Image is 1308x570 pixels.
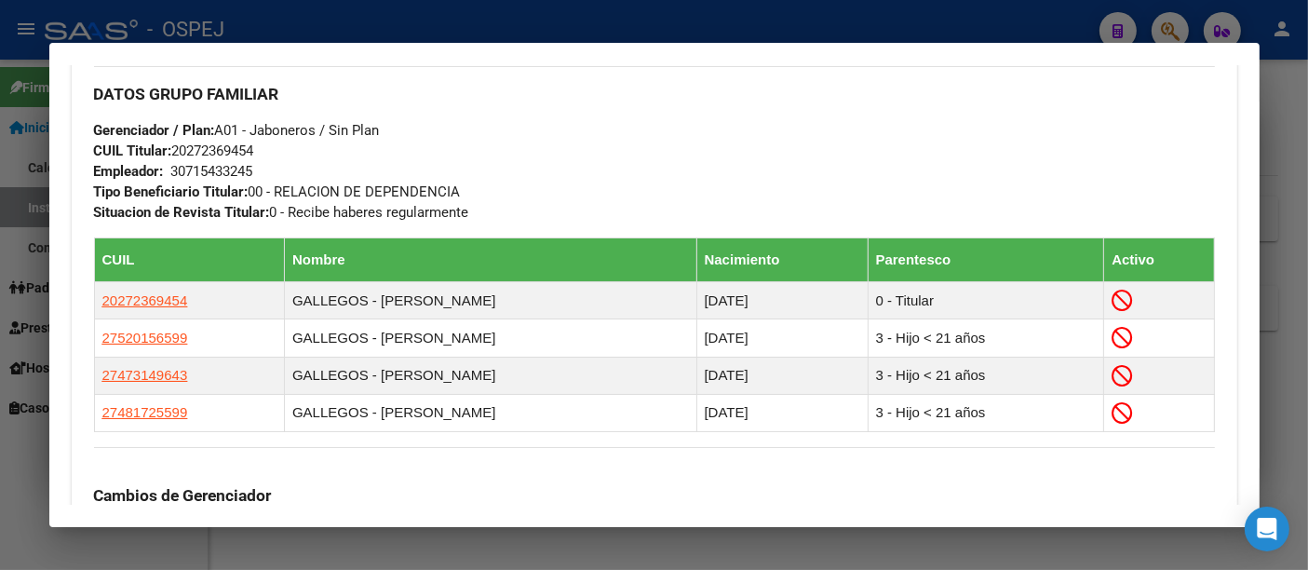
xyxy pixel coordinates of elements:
span: 0 - Recibe haberes regularmente [94,204,469,221]
strong: CUIL Titular: [94,142,172,159]
td: [DATE] [696,282,868,319]
div: Open Intercom Messenger [1245,507,1289,551]
strong: Gerenciador / Plan: [94,122,215,139]
td: GALLEGOS - [PERSON_NAME] [284,282,696,319]
span: 27481725599 [102,404,188,420]
strong: Empleador: [94,163,164,180]
td: 3 - Hijo < 21 años [868,357,1104,394]
span: 27473149643 [102,367,188,383]
td: [DATE] [696,394,868,431]
td: GALLEGOS - [PERSON_NAME] [284,394,696,431]
span: 00 - RELACION DE DEPENDENCIA [94,183,461,200]
td: 3 - Hijo < 21 años [868,319,1104,357]
th: Parentesco [868,238,1104,282]
td: [DATE] [696,357,868,394]
td: 3 - Hijo < 21 años [868,394,1104,431]
td: GALLEGOS - [PERSON_NAME] [284,319,696,357]
strong: Situacion de Revista Titular: [94,204,270,221]
span: A01 - Jaboneros / Sin Plan [94,122,380,139]
th: CUIL [94,238,284,282]
span: 20272369454 [94,142,254,159]
th: Nacimiento [696,238,868,282]
th: Activo [1104,238,1214,282]
h3: DATOS GRUPO FAMILIAR [94,84,1215,104]
td: GALLEGOS - [PERSON_NAME] [284,357,696,394]
div: 30715433245 [171,161,253,182]
th: Nombre [284,238,696,282]
span: 20272369454 [102,292,188,308]
span: 27520156599 [102,330,188,346]
td: [DATE] [696,319,868,357]
h3: Cambios de Gerenciador [94,485,1215,506]
strong: Tipo Beneficiario Titular: [94,183,249,200]
td: 0 - Titular [868,282,1104,319]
